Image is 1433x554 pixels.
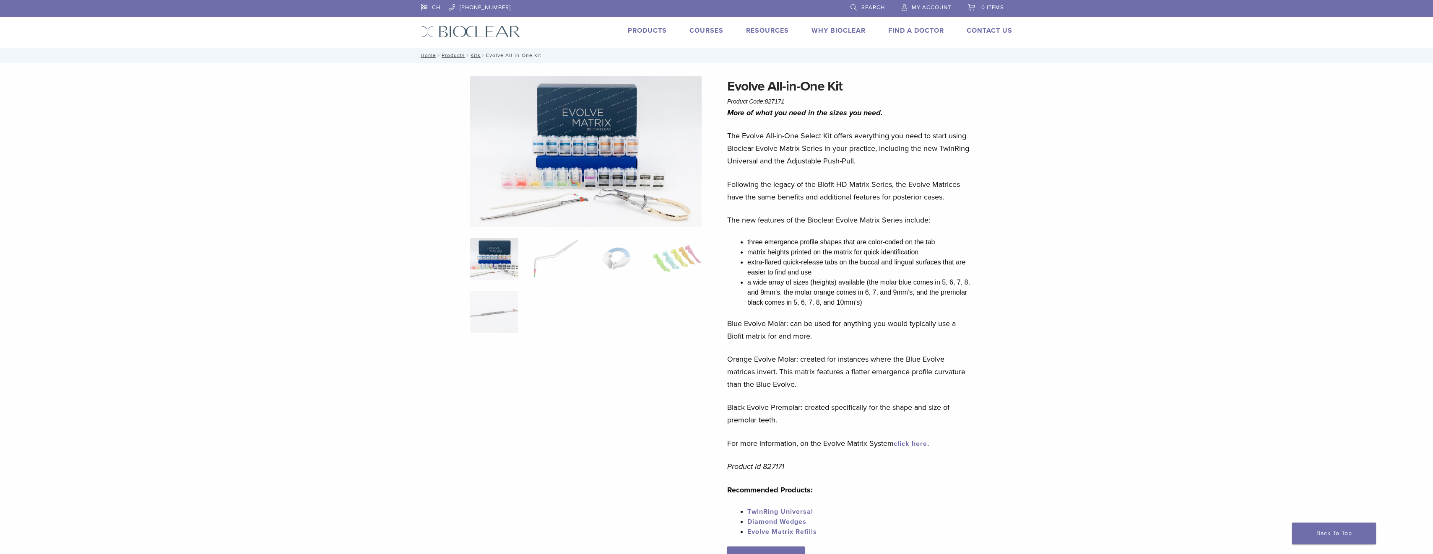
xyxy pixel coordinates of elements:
[1292,523,1376,544] a: Back To Top
[746,26,789,35] a: Resources
[442,52,465,58] a: Products
[727,178,974,203] p: Following the legacy of the Biofit HD Matrix Series, the Evolve Matrices have the same benefits a...
[981,4,1004,11] span: 0 items
[888,26,944,35] a: Find A Doctor
[727,485,813,494] strong: Recommended Products:
[628,26,667,35] a: Products
[727,401,974,426] p: Black Evolve Premolar: created specifically for the shape and size of premolar teeth.
[747,277,974,308] li: a wide array of sizes (heights) available (the molar blue comes in 5, 6, 7, 8, and 9mm’s, the mol...
[765,98,785,105] span: 827171
[747,507,813,516] a: TwinRing Universal
[689,26,723,35] a: Courses
[418,52,436,58] a: Home
[415,48,1019,63] nav: Evolve All-in-One Kit
[727,108,883,117] i: More of what you need in the sizes you need.
[967,26,1012,35] a: Contact Us
[727,317,974,342] p: Blue Evolve Molar: can be used for anything you would typically use a Biofit matrix for and more.
[727,437,974,450] p: For more information, on the Evolve Matrix System .
[861,4,885,11] span: Search
[436,53,442,57] span: /
[912,4,951,11] span: My Account
[727,462,784,471] em: Product id 827171
[471,52,481,58] a: Kits
[531,238,579,280] img: Evolve All-in-One Kit - Image 2
[727,214,974,226] p: The new features of the Bioclear Evolve Matrix Series include:
[747,257,974,277] li: extra-flared quick-release tabs on the buccal and lingual surfaces that are easier to find and use
[481,53,486,57] span: /
[747,528,817,536] a: Evolve Matrix Refills
[747,518,806,526] a: Diamond Wedges
[747,237,974,247] li: three emergence profile shapes that are color-coded on the tab
[465,53,471,57] span: /
[727,353,974,391] p: Orange Evolve Molar: created for instances where the Blue Evolve matrices invert. This matrix fea...
[470,76,702,227] img: IMG_0457
[747,247,974,257] li: matrix heights printed on the matrix for quick identification
[727,129,974,167] p: The Evolve All-in-One Select Kit offers everything you need to start using Bioclear Evolve Matrix...
[470,238,518,280] img: IMG_0457-scaled-e1745362001290-300x300.jpg
[421,26,520,38] img: Bioclear
[592,238,640,280] img: Evolve All-in-One Kit - Image 3
[653,238,701,280] img: Evolve All-in-One Kit - Image 4
[470,291,518,333] img: Evolve All-in-One Kit - Image 5
[811,26,866,35] a: Why Bioclear
[727,98,784,105] span: Product Code:
[894,440,927,448] a: click here
[727,76,974,96] h1: Evolve All-in-One Kit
